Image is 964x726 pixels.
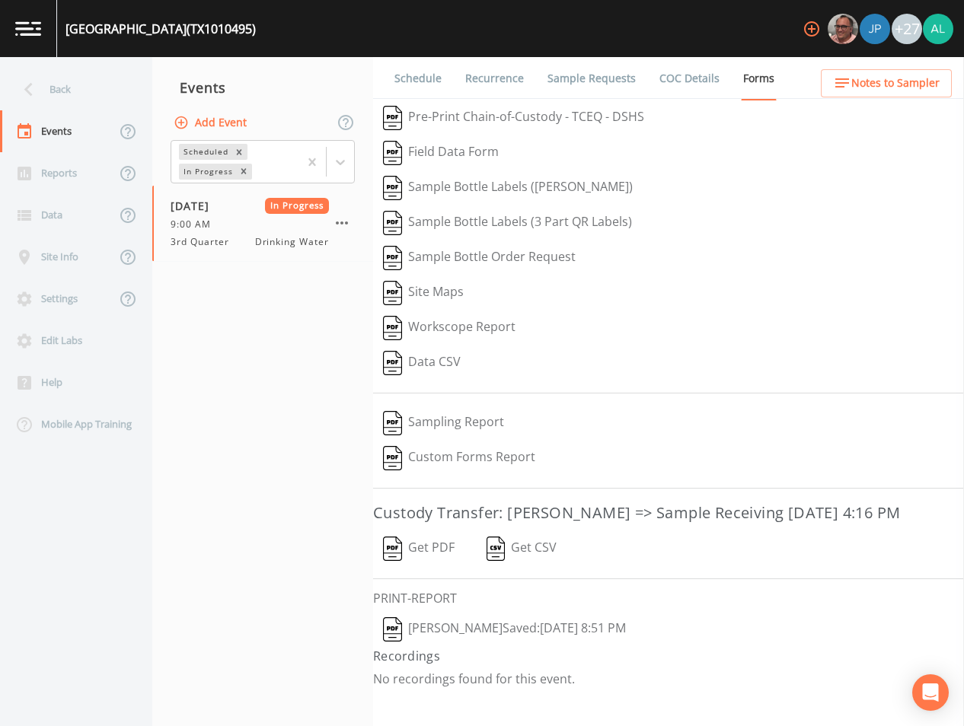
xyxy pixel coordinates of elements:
[373,647,964,665] h4: Recordings
[179,144,231,160] div: Scheduled
[235,164,252,180] div: Remove In Progress
[171,198,220,214] span: [DATE]
[487,537,506,561] img: svg%3e
[383,141,402,165] img: svg%3e
[152,68,373,107] div: Events
[373,671,964,686] p: No recordings found for this event.
[171,109,253,137] button: Add Event
[463,57,526,100] a: Recurrence
[383,176,402,200] img: svg%3e
[373,441,545,476] button: Custom Forms Report
[373,170,643,205] button: Sample Bottle Labels ([PERSON_NAME])
[255,235,329,249] span: Drinking Water
[373,406,514,441] button: Sampling Report
[828,14,858,44] img: e2d790fa78825a4bb76dcb6ab311d44c
[265,198,330,214] span: In Progress
[821,69,952,97] button: Notes to Sampler
[383,617,402,642] img: svg%3e
[373,205,642,240] button: Sample Bottle Labels (3 Part QR Labels)
[383,281,402,305] img: svg%3e
[373,591,964,606] h6: PRINT-REPORT
[923,14,953,44] img: 30a13df2a12044f58df5f6b7fda61338
[383,351,402,375] img: svg%3e
[383,411,402,435] img: svg%3e
[383,446,402,470] img: svg%3e
[383,246,402,270] img: svg%3e
[860,14,890,44] img: 41241ef155101aa6d92a04480b0d0000
[383,211,402,235] img: svg%3e
[859,14,891,44] div: Joshua gere Paul
[657,57,722,100] a: COC Details
[373,310,525,345] button: Workscope Report
[65,20,256,38] div: [GEOGRAPHIC_DATA] (TX1010495)
[827,14,859,44] div: Mike Franklin
[892,14,922,44] div: +27
[383,316,402,340] img: svg%3e
[741,57,777,100] a: Forms
[383,106,402,130] img: svg%3e
[373,501,964,525] h3: Custody Transfer: [PERSON_NAME] => Sample Receiving [DATE] 4:16 PM
[231,144,247,160] div: Remove Scheduled
[171,218,220,231] span: 9:00 AM
[152,186,373,262] a: [DATE]In Progress9:00 AM3rd QuarterDrinking Water
[373,135,509,170] button: Field Data Form
[373,275,474,310] button: Site Maps
[373,345,471,381] button: Data CSV
[15,21,41,36] img: logo
[392,57,444,100] a: Schedule
[373,240,586,275] button: Sample Bottle Order Request
[179,164,235,180] div: In Progress
[912,674,949,711] div: Open Intercom Messenger
[545,57,638,100] a: Sample Requests
[373,100,654,135] button: Pre-Print Chain-of-Custody - TCEQ - DSHS
[373,531,464,566] button: Get PDF
[383,537,402,561] img: svg%3e
[476,531,567,566] button: Get CSV
[171,235,238,249] span: 3rd Quarter
[373,612,636,647] button: [PERSON_NAME]Saved:[DATE] 8:51 PM
[851,74,940,93] span: Notes to Sampler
